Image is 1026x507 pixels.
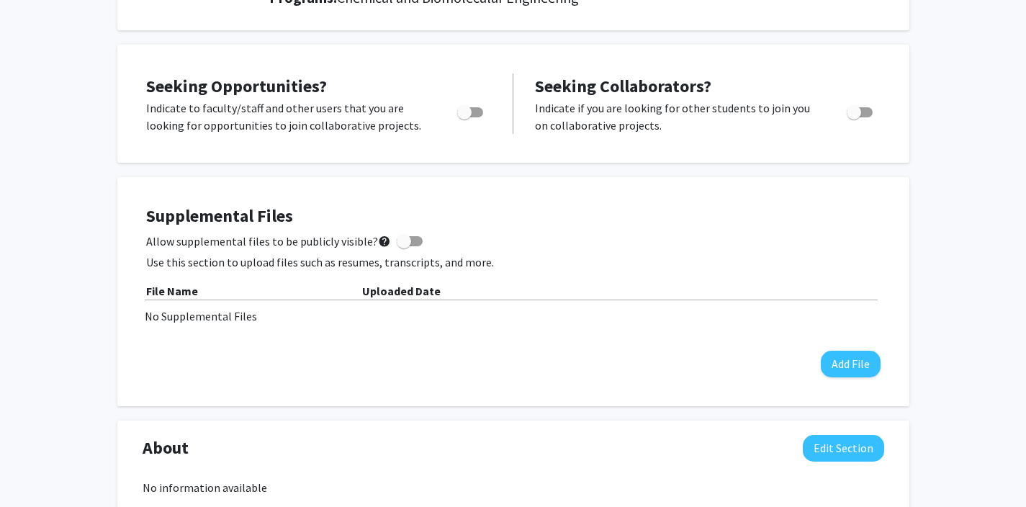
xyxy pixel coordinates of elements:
[146,75,327,97] span: Seeking Opportunities?
[821,351,881,377] button: Add File
[451,99,491,121] div: Toggle
[362,284,441,298] b: Uploaded Date
[146,206,881,227] h4: Supplemental Files
[146,233,391,250] span: Allow supplemental files to be publicly visible?
[803,435,884,462] button: Edit About
[378,233,391,250] mat-icon: help
[146,99,430,134] p: Indicate to faculty/staff and other users that you are looking for opportunities to join collabor...
[143,435,189,461] span: About
[11,442,61,496] iframe: Chat
[535,75,711,97] span: Seeking Collaborators?
[841,99,881,121] div: Toggle
[146,284,198,298] b: File Name
[145,308,882,325] div: No Supplemental Files
[535,99,819,134] p: Indicate if you are looking for other students to join you on collaborative projects.
[143,479,884,496] div: No information available
[146,253,881,271] p: Use this section to upload files such as resumes, transcripts, and more.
